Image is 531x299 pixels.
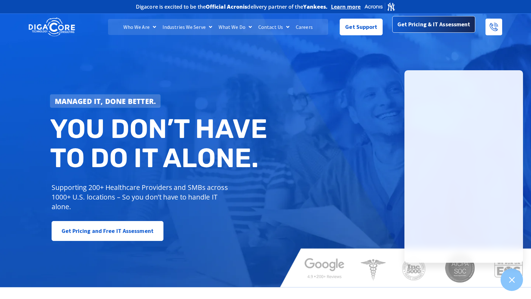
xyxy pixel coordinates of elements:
[255,19,293,35] a: Contact Us
[340,19,382,35] a: Get Support
[345,21,377,33] span: Get Support
[120,19,159,35] a: Who We Are
[50,94,161,108] a: Managed IT, done better.
[136,4,328,9] h2: Digacore is excited to be the delivery partner of the
[55,96,156,106] strong: Managed IT, done better.
[50,114,270,173] h2: You don’t have to do IT alone.
[215,19,255,35] a: What We Do
[392,17,476,34] a: Get Pricing & IT Assessment
[404,70,523,263] iframe: Chatgenie Messenger
[52,183,231,211] p: Supporting 200+ Healthcare Providers and SMBs across 1000+ U.S. locations – So you don’t have to ...
[108,19,328,35] nav: Menu
[331,4,361,10] a: Learn more
[29,17,75,37] img: DigaCore Technology Consulting
[62,225,153,237] span: Get Pricing and Free IT Assessment
[303,3,328,10] b: Yankees.
[293,19,316,35] a: Careers
[159,19,215,35] a: Industries We Serve
[364,2,395,11] img: Acronis
[206,3,247,10] b: Official Acronis
[52,221,163,241] a: Get Pricing and Free IT Assessment
[397,19,470,32] span: Get Pricing & IT Assessment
